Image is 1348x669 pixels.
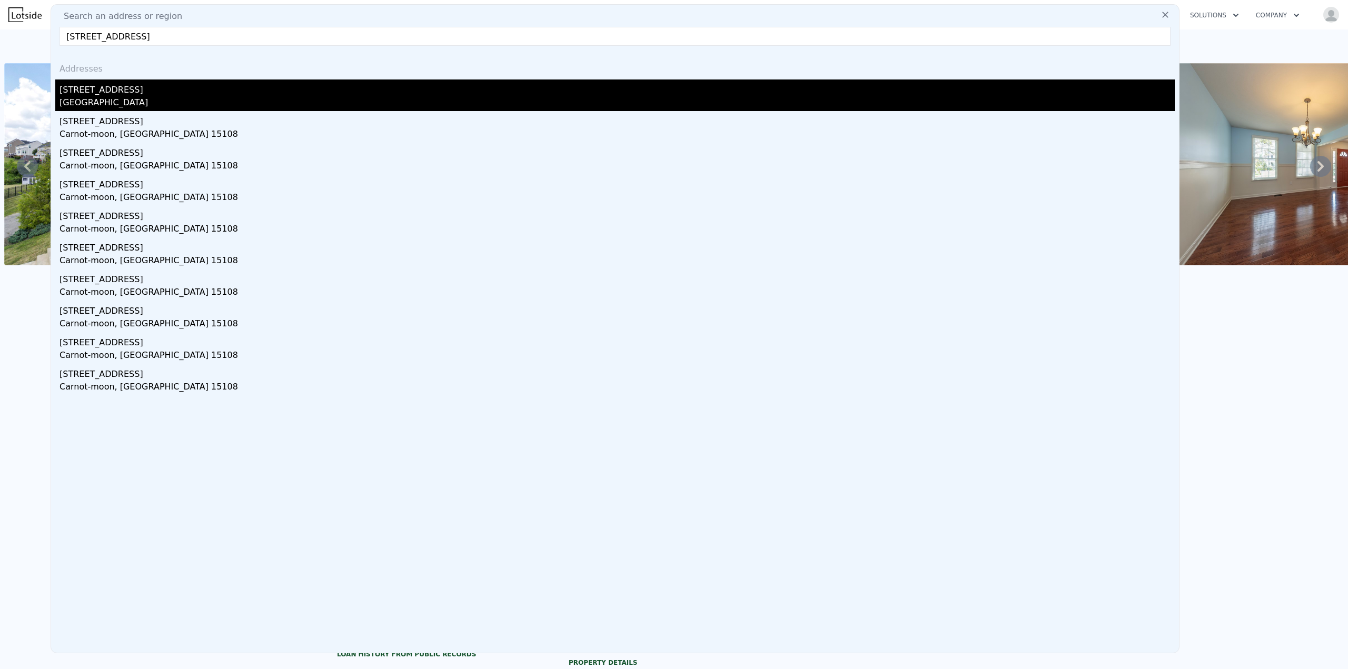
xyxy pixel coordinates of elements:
img: Sale: 167409793 Parcel: 92112777 [4,63,274,265]
div: [STREET_ADDRESS] [60,143,1175,159]
div: Carnot-moon, [GEOGRAPHIC_DATA] 15108 [60,191,1175,206]
div: Carnot-moon, [GEOGRAPHIC_DATA] 15108 [60,254,1175,269]
div: Carnot-moon, [GEOGRAPHIC_DATA] 15108 [60,223,1175,237]
div: Property details [569,658,779,667]
div: Carnot-moon, [GEOGRAPHIC_DATA] 15108 [60,159,1175,174]
div: Carnot-moon, [GEOGRAPHIC_DATA] 15108 [60,286,1175,301]
div: [STREET_ADDRESS] [60,206,1175,223]
img: avatar [1323,6,1340,23]
div: Carnot-moon, [GEOGRAPHIC_DATA] 15108 [60,128,1175,143]
div: Carnot-moon, [GEOGRAPHIC_DATA] 15108 [60,317,1175,332]
div: [STREET_ADDRESS] [60,237,1175,254]
div: Loan history from public records [337,650,548,658]
div: [STREET_ADDRESS] [60,364,1175,381]
div: [STREET_ADDRESS] [60,111,1175,128]
div: [GEOGRAPHIC_DATA] [60,96,1175,111]
div: [STREET_ADDRESS] [60,269,1175,286]
button: Company [1247,6,1308,25]
div: [STREET_ADDRESS] [60,332,1175,349]
span: Search an address or region [55,10,182,23]
div: [STREET_ADDRESS] [60,174,1175,191]
div: Carnot-moon, [GEOGRAPHIC_DATA] 15108 [60,349,1175,364]
input: Enter an address, city, region, neighborhood or zip code [60,27,1171,46]
div: Addresses [55,54,1175,79]
div: Carnot-moon, [GEOGRAPHIC_DATA] 15108 [60,381,1175,395]
img: Lotside [8,7,42,22]
div: [STREET_ADDRESS] [60,79,1175,96]
button: Solutions [1182,6,1247,25]
div: [STREET_ADDRESS] [60,301,1175,317]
